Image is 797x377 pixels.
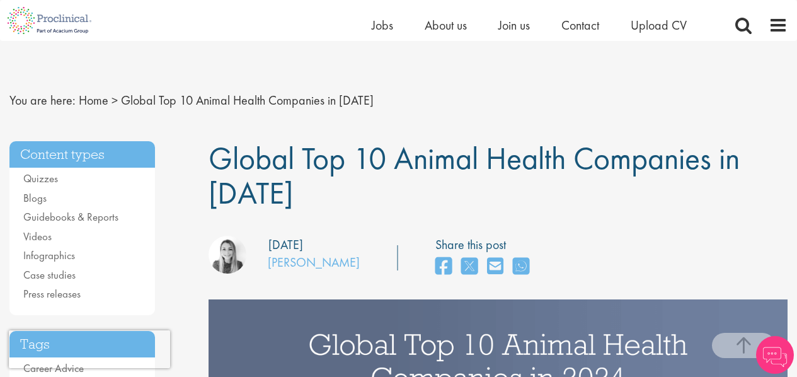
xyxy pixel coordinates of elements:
[9,92,76,108] span: You are here:
[9,330,170,368] iframe: reCAPTCHA
[23,361,84,375] a: Career Advice
[561,17,599,33] a: Contact
[112,92,118,108] span: >
[268,236,303,254] div: [DATE]
[268,254,360,270] a: [PERSON_NAME]
[121,92,374,108] span: Global Top 10 Animal Health Companies in [DATE]
[23,210,118,224] a: Guidebooks & Reports
[461,253,478,281] a: share on twitter
[513,253,529,281] a: share on whats app
[498,17,530,33] a: Join us
[209,236,246,274] img: Hannah Burke
[9,141,155,168] h3: Content types
[425,17,467,33] a: About us
[372,17,393,33] a: Jobs
[23,171,58,185] a: Quizzes
[487,253,503,281] a: share on email
[756,336,794,374] img: Chatbot
[209,138,740,213] span: Global Top 10 Animal Health Companies in [DATE]
[435,253,452,281] a: share on facebook
[79,92,108,108] a: breadcrumb link
[23,248,75,262] a: Infographics
[23,229,52,243] a: Videos
[23,287,81,301] a: Press releases
[631,17,687,33] a: Upload CV
[23,191,47,205] a: Blogs
[435,236,536,254] label: Share this post
[23,268,76,282] a: Case studies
